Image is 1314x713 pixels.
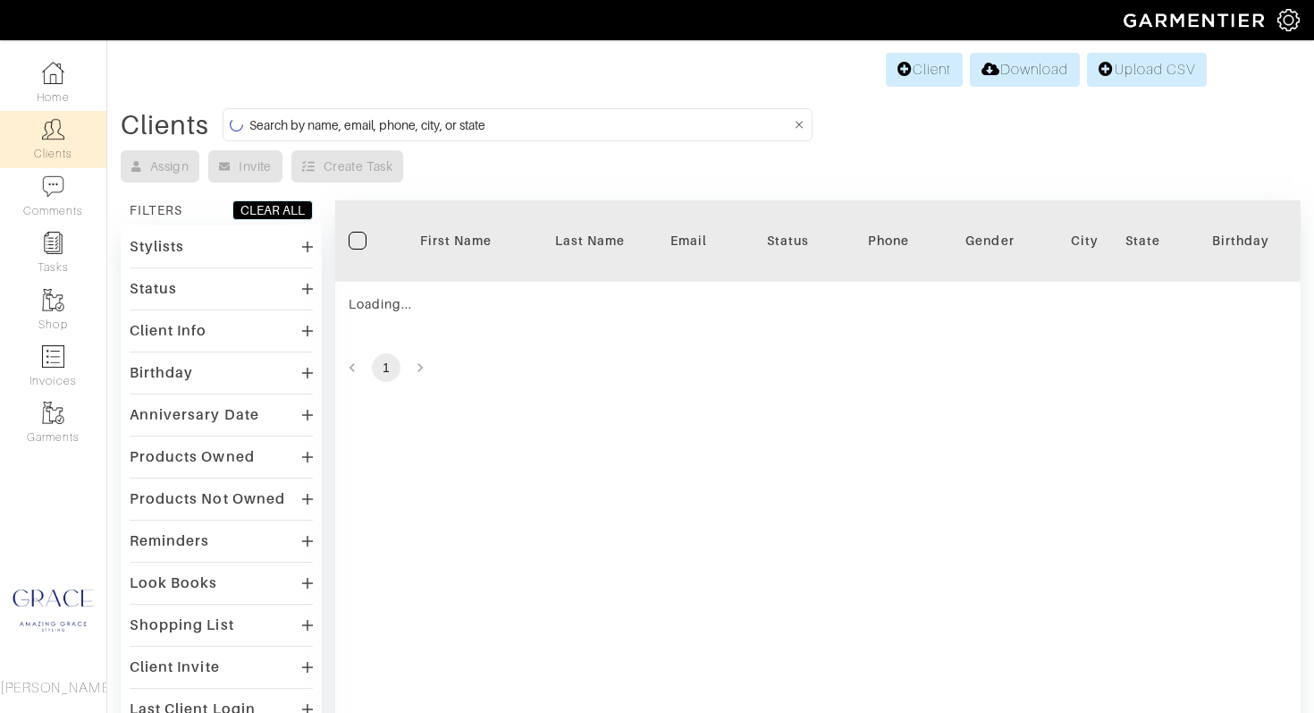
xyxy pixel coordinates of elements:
div: Status [734,232,841,250]
div: Birthday [1187,232,1294,250]
div: Gender [937,232,1044,250]
div: State [1125,232,1160,250]
div: Client Info [130,322,207,340]
img: comment-icon-a0a6a9ef722e966f86d9cbdc48e553b5cf19dbc54f86b18d962a5391bc8f6eb6.png [42,175,64,198]
nav: pagination navigation [335,353,1301,382]
div: Status [130,280,177,298]
div: Shopping List [130,616,234,634]
div: Reminders [130,532,209,550]
img: orders-icon-0abe47150d42831381b5fb84f609e132dff9fe21cb692f30cb5eec754e2cba89.png [42,345,64,368]
button: page 1 [372,353,400,382]
a: Download [970,53,1080,87]
div: Products Not Owned [130,490,285,508]
div: City [1071,232,1099,250]
img: clients-icon-6bae9207a08558b7cb47a8932f037763ab4055f8c8b6bfacd5dc20c3e0201464.png [42,118,64,140]
img: gear-icon-white-bd11855cb880d31180b6d7d6211b90ccbf57a29d726f0c71d8c61bd08dd39cc2.png [1277,9,1300,31]
a: Client [886,53,963,87]
img: garmentier-logo-header-white-b43fb05a5012e4ada735d5af1a66efaba907eab6374d6393d1fbf88cb4ef424d.png [1115,4,1277,36]
div: Clients [121,116,209,134]
input: Search by name, email, phone, city, or state [249,114,791,136]
th: Toggle SortBy [523,200,657,282]
div: Products Owned [130,448,255,466]
div: Email [670,232,707,250]
div: Phone [868,232,909,250]
div: FILTERS [130,201,182,219]
button: CLEAR ALL [232,200,313,220]
a: Upload CSV [1087,53,1207,87]
img: dashboard-icon-dbcd8f5a0b271acd01030246c82b418ddd0df26cd7fceb0bd07c9910d44c42f6.png [42,62,64,84]
th: Toggle SortBy [1174,200,1308,282]
div: CLEAR ALL [240,201,305,219]
div: Anniversary Date [130,406,259,424]
img: garments-icon-b7da505a4dc4fd61783c78ac3ca0ef83fa9d6f193b1c9dc38574b1d14d53ca28.png [42,289,64,311]
div: Client Invite [130,658,220,676]
img: garments-icon-b7da505a4dc4fd61783c78ac3ca0ef83fa9d6f193b1c9dc38574b1d14d53ca28.png [42,402,64,424]
div: Birthday [130,364,193,382]
div: Look Books [130,574,218,592]
th: Toggle SortBy [720,200,855,282]
th: Toggle SortBy [389,200,523,282]
div: First Name [402,232,510,250]
img: reminder-icon-8004d30b9f0a5d33ae49ab947aed9ed385cf756f9e5892f1edd6e32f2345188e.png [42,232,64,254]
div: Last Name [536,232,644,250]
div: Stylists [130,238,184,256]
div: Loading... [349,295,707,313]
th: Toggle SortBy [923,200,1057,282]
